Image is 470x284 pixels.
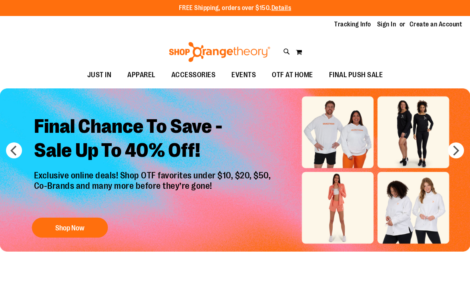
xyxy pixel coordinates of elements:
[179,4,291,13] p: FREE Shipping, orders over $150.
[119,66,163,84] a: APPAREL
[28,170,279,210] p: Exclusive online deals! Shop OTF favorites under $10, $20, $50, Co-Brands and many more before th...
[231,66,256,84] span: EVENTS
[448,142,464,158] button: next
[32,218,108,238] button: Shop Now
[329,66,383,84] span: FINAL PUSH SALE
[87,66,112,84] span: JUST IN
[127,66,155,84] span: APPAREL
[321,66,391,84] a: FINAL PUSH SALE
[163,66,224,84] a: ACCESSORIES
[28,108,279,170] h2: Final Chance To Save - Sale Up To 40% Off!
[377,20,396,29] a: Sign In
[334,20,371,29] a: Tracking Info
[168,42,271,62] img: Shop Orangetheory
[28,108,279,242] a: Final Chance To Save -Sale Up To 40% Off! Exclusive online deals! Shop OTF favorites under $10, $...
[223,66,264,84] a: EVENTS
[79,66,120,84] a: JUST IN
[171,66,216,84] span: ACCESSORIES
[272,66,313,84] span: OTF AT HOME
[410,20,462,29] a: Create an Account
[264,66,321,84] a: OTF AT HOME
[271,4,291,12] a: Details
[6,142,22,158] button: prev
